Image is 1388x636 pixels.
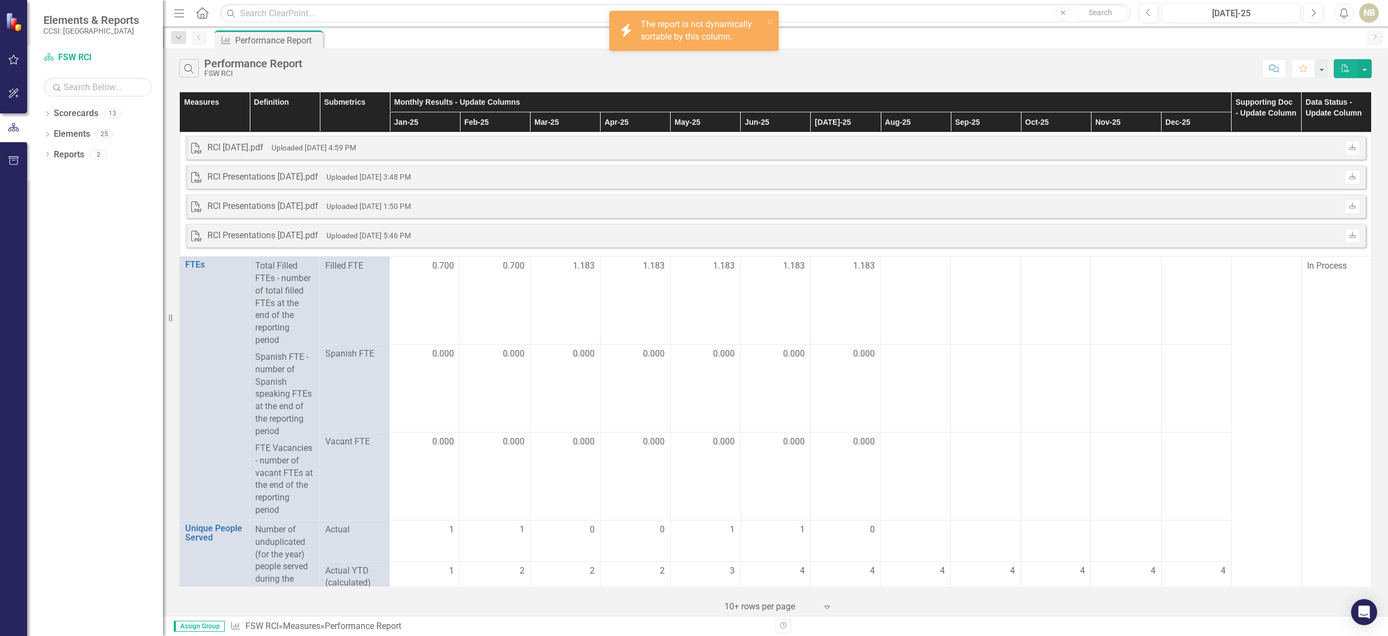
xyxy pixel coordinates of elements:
[54,107,98,120] a: Scorecards
[530,432,600,520] td: Double-Click to Edit
[643,260,665,272] span: 1.183
[881,344,951,432] td: Double-Click to Edit
[951,520,1021,561] td: Double-Click to Edit
[43,52,152,64] a: FSW RCI
[600,520,670,561] td: Double-Click to Edit
[853,260,875,272] span: 1.183
[951,344,1021,432] td: Double-Click to Edit
[1161,344,1231,432] td: Double-Click to Edit
[255,349,314,440] p: Spanish FTE - number of Spanish speaking FTEs at the end of the reporting period
[390,257,460,345] td: Double-Click to Edit
[180,520,250,626] td: Double-Click to Edit Right Click for Context Menu
[326,173,411,181] small: Uploaded [DATE] 3:48 PM
[185,260,244,270] a: FTEs
[520,565,525,577] span: 2
[1010,565,1015,577] span: 4
[272,143,356,152] small: Uploaded [DATE] 4:59 PM
[600,432,670,520] td: Double-Click to Edit
[204,58,302,69] div: Performance Report
[1165,7,1297,20] div: [DATE]-25
[180,132,1372,257] td: Double-Click to Edit
[740,520,810,561] td: Double-Click to Edit
[767,15,774,28] button: close
[590,565,595,577] span: 2
[641,18,764,43] div: The report is not dynamically sortable by this column.
[460,520,530,561] td: Double-Click to Edit
[174,621,225,632] span: Assign Group
[325,348,384,360] span: Spanish FTE
[1221,565,1226,577] span: 4
[1080,565,1085,577] span: 4
[326,202,411,211] small: Uploaded [DATE] 1:50 PM
[325,260,384,272] span: Filled FTE
[853,436,875,448] span: 0.000
[670,520,740,561] td: Double-Click to Edit
[185,524,244,543] a: Unique People Served
[207,171,318,183] div: RCI Presentations [DATE].pdf
[1089,8,1112,17] span: Search
[1021,344,1091,432] td: Double-Click to Edit
[255,260,314,349] p: Total Filled FTEs - number of total filled FTEs at the end of the reporting period
[783,348,805,360] span: 0.000
[783,436,805,448] span: 0.000
[230,620,767,633] div: » »
[1091,344,1161,432] td: Double-Click to Edit
[951,432,1021,520] td: Double-Click to Edit
[1021,432,1091,520] td: Double-Click to Edit
[220,4,1130,23] input: Search ClearPoint...
[43,78,152,97] input: Search Below...
[503,260,525,272] span: 0.700
[881,432,951,520] td: Double-Click to Edit
[1074,5,1128,21] button: Search
[870,524,875,536] span: 0
[573,436,595,448] span: 0.000
[1091,520,1161,561] td: Double-Click to Edit
[670,432,740,520] td: Double-Click to Edit
[1162,3,1301,23] button: [DATE]-25
[800,565,805,577] span: 4
[245,621,279,631] a: FSW RCI
[255,524,314,623] p: Number of unduplicated (for the year) people served during the reporting period and YTD.
[1161,257,1231,345] td: Double-Click to Edit
[390,520,460,561] td: Double-Click to Edit
[460,257,530,345] td: Double-Click to Edit
[432,436,454,448] span: 0.000
[713,348,735,360] span: 0.000
[810,520,880,561] td: Double-Click to Edit
[1359,3,1379,23] button: NB
[449,524,454,536] span: 1
[96,130,113,139] div: 25
[870,565,875,577] span: 4
[207,200,318,213] div: RCI Presentations [DATE].pdf
[283,621,320,631] a: Measures
[43,27,139,35] small: CCSI: [GEOGRAPHIC_DATA]
[1151,565,1156,577] span: 4
[520,524,525,536] span: 1
[670,344,740,432] td: Double-Click to Edit
[207,142,263,154] div: RCI [DATE].pdf
[1091,257,1161,345] td: Double-Click to Edit
[713,436,735,448] span: 0.000
[503,348,525,360] span: 0.000
[713,260,735,272] span: 1.183
[180,257,250,520] td: Double-Click to Edit Right Click for Context Menu
[573,348,595,360] span: 0.000
[600,257,670,345] td: Double-Click to Edit
[235,34,320,47] div: Performance Report
[207,230,318,242] div: RCI Presentations [DATE].pdf
[325,621,401,631] div: Performance Report
[1161,432,1231,520] td: Double-Click to Edit
[740,257,810,345] td: Double-Click to Edit
[853,348,875,360] span: 0.000
[783,260,805,272] span: 1.183
[810,344,880,432] td: Double-Click to Edit
[660,524,665,536] span: 0
[432,348,454,360] span: 0.000
[460,432,530,520] td: Double-Click to Edit
[881,520,951,561] td: Double-Click to Edit
[390,432,460,520] td: Double-Click to Edit
[104,109,121,118] div: 13
[670,257,740,345] td: Double-Click to Edit
[503,436,525,448] span: 0.000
